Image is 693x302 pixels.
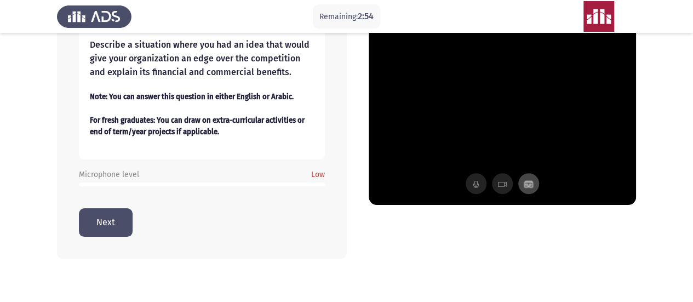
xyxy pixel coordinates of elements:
img: Assessment logo of ASSESS One-way Detailed Interview [562,1,636,32]
button: Next [79,208,133,236]
p: Remaining: [319,10,374,24]
span: Note: You can answer this question in either English or Arabic. [90,93,294,101]
span: Describe a situation where you had an idea that would give your organization an edge over the com... [90,39,310,77]
span: 2:54 [358,11,374,21]
label: Microphone level [79,170,139,180]
img: Assess Talent Management logo [57,1,131,32]
span: Low [311,170,325,180]
span: For fresh graduates: You can draw on extra-curricular activities or end of term/year projects if ... [90,116,305,136]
